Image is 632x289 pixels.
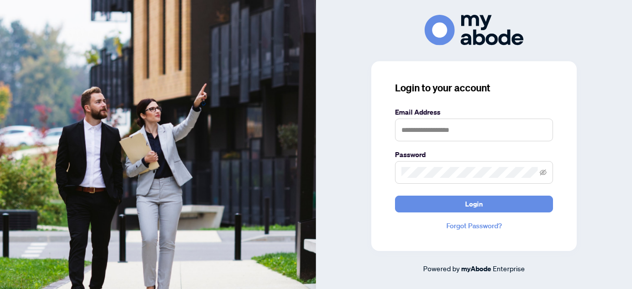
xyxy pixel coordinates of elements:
button: Login [395,196,553,212]
label: Email Address [395,107,553,118]
img: ma-logo [425,15,523,45]
span: eye-invisible [540,169,547,176]
a: Forgot Password? [395,220,553,231]
h3: Login to your account [395,81,553,95]
span: Login [465,196,483,212]
label: Password [395,149,553,160]
span: Enterprise [493,264,525,273]
a: myAbode [461,263,491,274]
span: Powered by [423,264,460,273]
